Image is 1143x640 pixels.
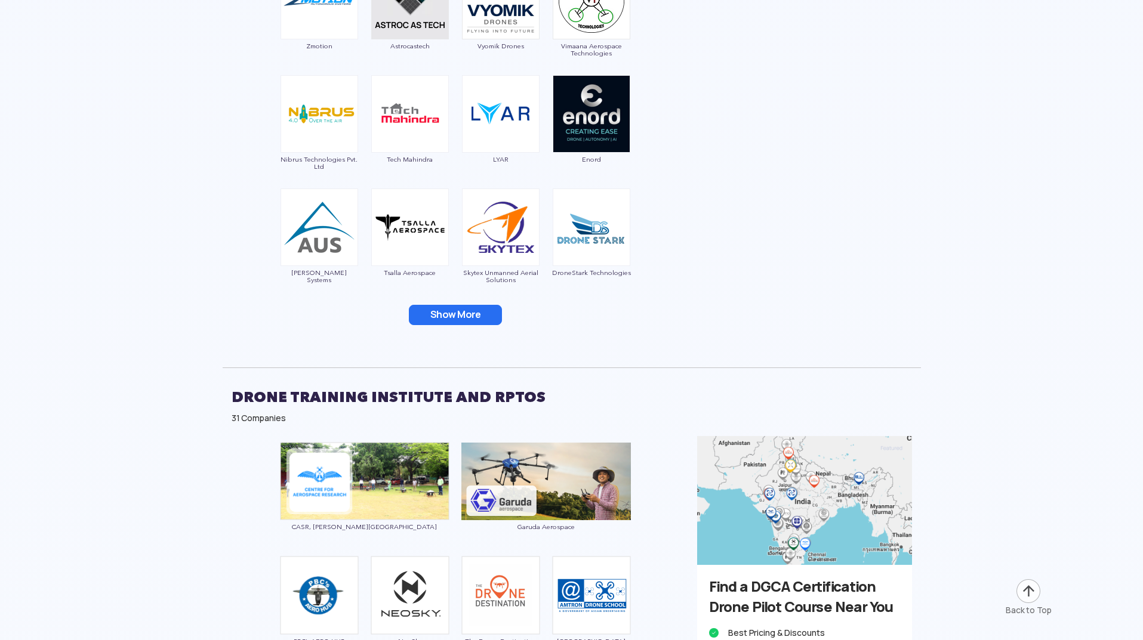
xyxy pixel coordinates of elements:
[371,42,449,50] span: Astrocastech
[461,42,540,50] span: Vyomik Drones
[461,443,631,520] img: ic_garudarpto_eco.png
[461,556,540,635] img: ic_dronedestination.png
[232,412,912,424] div: 31 Companies
[280,523,449,530] span: CASR, [PERSON_NAME][GEOGRAPHIC_DATA]
[552,108,631,163] a: Enord
[371,108,449,163] a: Tech Mahindra
[552,221,631,276] a: DroneStark Technologies
[371,556,449,635] img: img_neosky.png
[553,188,630,266] img: ic_droneStark.png
[709,577,900,617] h3: Find a DGCA Certification Drone Pilot Course Near You
[371,75,449,153] img: ic_techmahindra.png
[461,108,540,163] a: LYAR
[552,269,631,276] span: DroneStark Technologies
[461,221,540,283] a: Skytex Unmanned Aerial Solutions
[553,75,630,153] img: ic_enord.png
[462,75,540,153] img: img_lyar.png
[409,305,502,325] button: Show More
[461,156,540,163] span: LYAR
[371,269,449,276] span: Tsalla Aerospace
[280,269,359,283] span: [PERSON_NAME] Systems
[461,475,631,530] a: Garuda Aerospace
[280,221,359,283] a: [PERSON_NAME] Systems
[280,475,449,531] a: CASR, [PERSON_NAME][GEOGRAPHIC_DATA]
[280,442,449,520] img: ic_annauniversity_block.png
[371,221,449,276] a: Tsalla Aerospace
[552,556,631,635] img: ic_amtron.png
[280,156,359,170] span: Nibrus Technologies Pvt. Ltd
[280,108,359,170] a: Nibrus Technologies Pvt. Ltd
[281,188,358,266] img: ic_aarav.png
[232,382,912,412] h2: DRONE TRAINING INSTITUTE AND RPTOS
[371,156,449,163] span: Tech Mahindra
[1006,604,1052,616] div: Back to Top
[462,188,540,266] img: ic_skytex.png
[280,556,359,635] img: ic_pbc.png
[461,523,631,530] span: Garuda Aerospace
[280,42,359,50] span: Zmotion
[697,436,912,565] img: bg_advert_training_sidebar.png
[281,75,358,153] img: ic_nibrus.png
[1015,578,1042,604] img: ic_arrow-up.png
[371,188,449,266] img: ic_tsalla.png
[461,269,540,283] span: Skytex Unmanned Aerial Solutions
[552,156,631,163] span: Enord
[552,42,631,57] span: Vimaana Aerospace Technologies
